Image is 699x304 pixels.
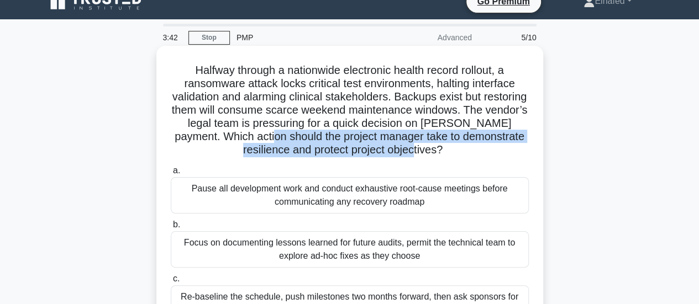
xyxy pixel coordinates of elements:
span: a. [173,166,180,175]
div: 3:42 [156,26,188,49]
div: Advanced [382,26,479,49]
span: b. [173,220,180,229]
div: Focus on documenting lessons learned for future audits, permit the technical team to explore ad-h... [171,231,529,268]
a: Stop [188,31,230,45]
div: PMP [230,26,382,49]
span: c. [173,274,180,283]
div: Pause all development work and conduct exhaustive root-cause meetings before communicating any re... [171,177,529,214]
h5: Halfway through a nationwide electronic health record rollout, a ransomware attack locks critical... [170,63,530,157]
div: 5/10 [479,26,543,49]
